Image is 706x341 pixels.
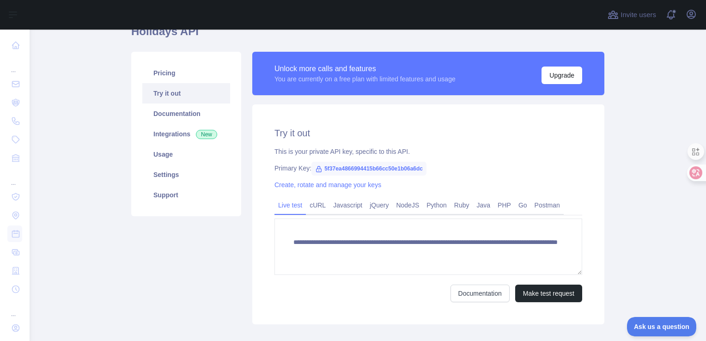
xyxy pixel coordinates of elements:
a: Java [473,198,494,213]
button: Upgrade [542,67,582,84]
a: Ruby [450,198,473,213]
a: jQuery [366,198,392,213]
iframe: Toggle Customer Support [627,317,697,336]
a: Integrations New [142,124,230,144]
span: New [196,130,217,139]
span: Invite users [621,10,656,20]
a: Pricing [142,63,230,83]
a: Javascript [329,198,366,213]
div: ... [7,55,22,74]
a: NodeJS [392,198,423,213]
a: cURL [306,198,329,213]
button: Invite users [606,7,658,22]
a: Try it out [142,83,230,104]
a: Live test [274,198,306,213]
a: Documentation [142,104,230,124]
a: Postman [531,198,564,213]
button: Make test request [515,285,582,302]
h1: Holidays API [131,24,604,46]
span: 5f37ea4866994415b66cc50e1b06a6dc [311,162,426,176]
div: This is your private API key, specific to this API. [274,147,582,156]
a: Documentation [450,285,510,302]
a: Settings [142,164,230,185]
div: Primary Key: [274,164,582,173]
div: ... [7,299,22,318]
a: Create, rotate and manage your keys [274,181,381,189]
a: Go [515,198,531,213]
div: Unlock more calls and features [274,63,456,74]
div: You are currently on a free plan with limited features and usage [274,74,456,84]
a: PHP [494,198,515,213]
a: Python [423,198,450,213]
div: ... [7,168,22,187]
h2: Try it out [274,127,582,140]
a: Usage [142,144,230,164]
a: Support [142,185,230,205]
